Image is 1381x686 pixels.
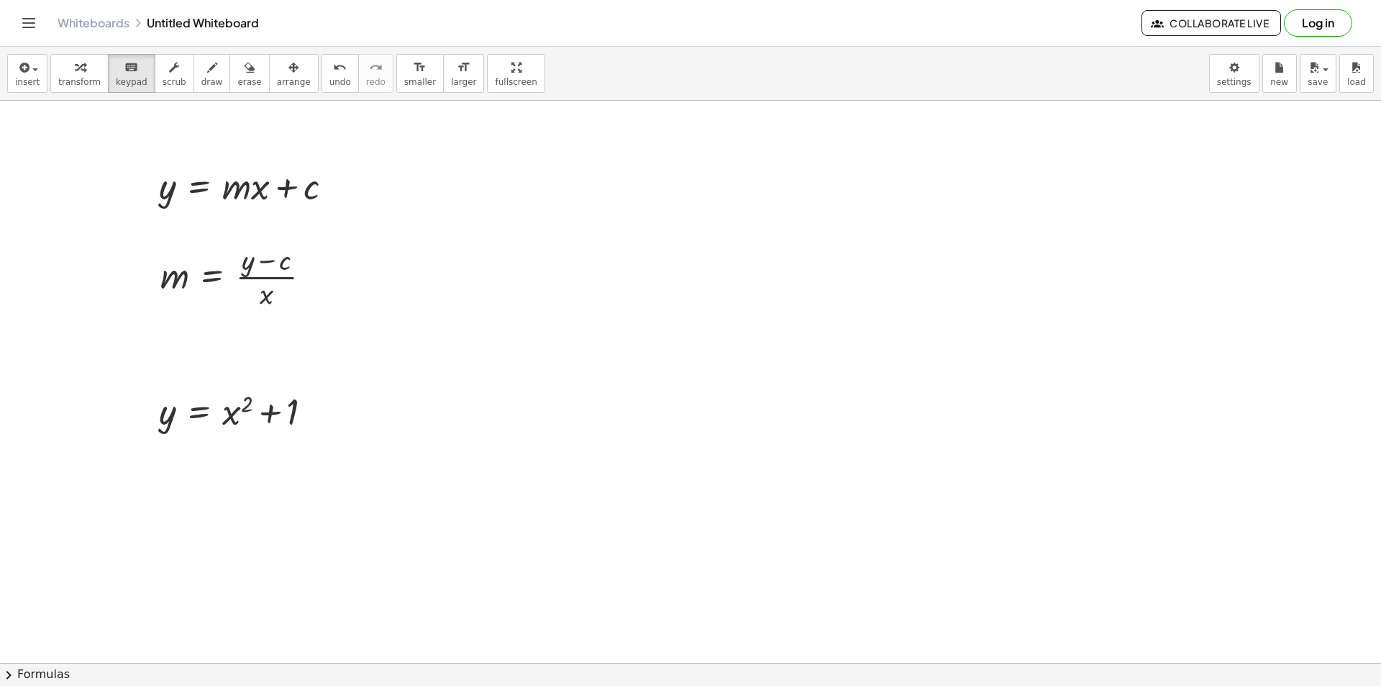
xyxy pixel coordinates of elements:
span: new [1270,77,1288,87]
span: keypad [116,77,147,87]
i: format_size [413,59,427,76]
button: new [1262,54,1297,93]
i: redo [369,59,383,76]
button: keyboardkeypad [108,54,155,93]
i: format_size [457,59,470,76]
span: scrub [163,77,186,87]
a: Whiteboards [58,16,129,30]
button: settings [1209,54,1259,93]
span: erase [237,77,261,87]
span: redo [366,77,386,87]
button: format_sizelarger [443,54,484,93]
span: load [1347,77,1366,87]
button: Toggle navigation [17,12,40,35]
span: arrange [277,77,311,87]
button: erase [229,54,269,93]
span: transform [58,77,101,87]
span: save [1308,77,1328,87]
button: insert [7,54,47,93]
span: draw [201,77,223,87]
button: Collaborate Live [1141,10,1281,36]
i: keyboard [124,59,138,76]
button: arrange [269,54,319,93]
button: draw [193,54,231,93]
button: fullscreen [487,54,544,93]
button: load [1339,54,1374,93]
span: smaller [404,77,436,87]
button: Log in [1284,9,1352,37]
button: scrub [155,54,194,93]
button: undoundo [322,54,359,93]
span: insert [15,77,40,87]
span: Collaborate Live [1154,17,1269,30]
button: transform [50,54,109,93]
button: format_sizesmaller [396,54,444,93]
i: undo [333,59,347,76]
span: settings [1217,77,1252,87]
span: fullscreen [495,77,537,87]
button: save [1300,54,1336,93]
span: undo [329,77,351,87]
span: larger [451,77,476,87]
button: redoredo [358,54,393,93]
